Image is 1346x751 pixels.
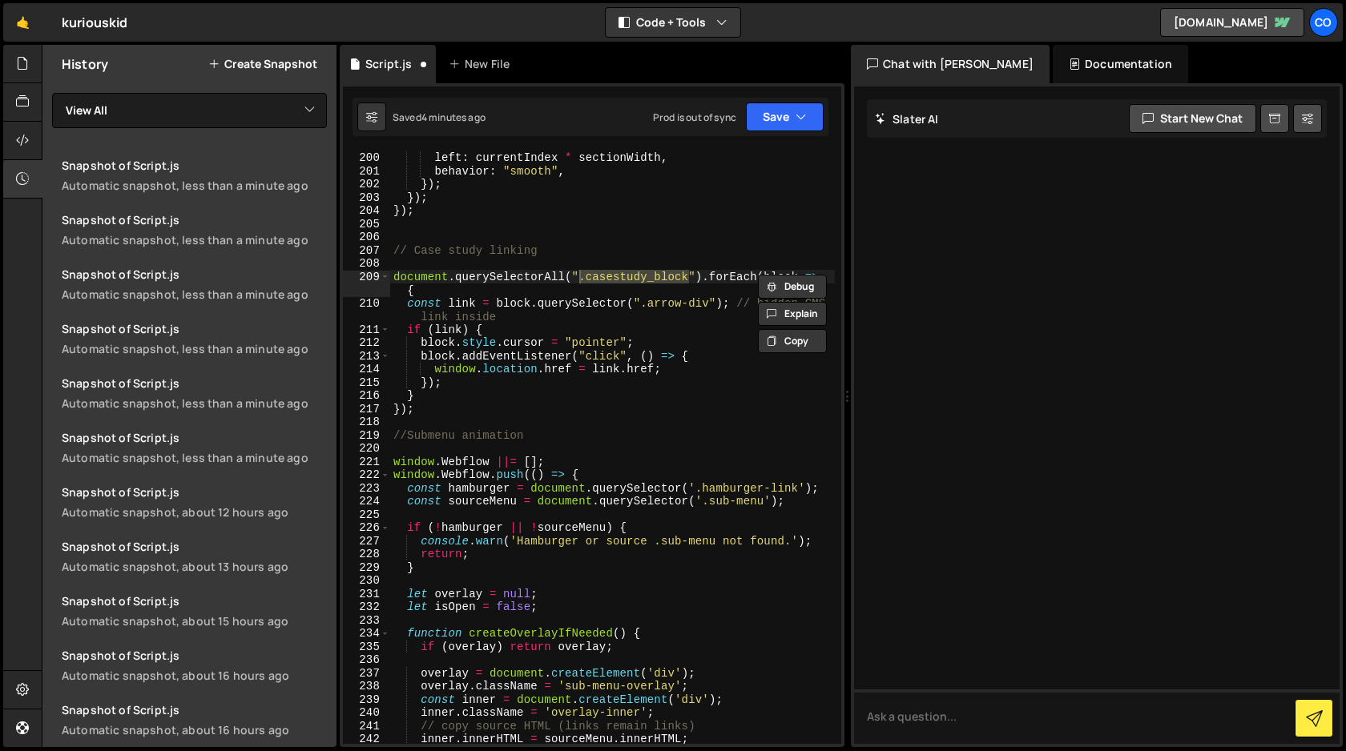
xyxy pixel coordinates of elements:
a: Snapshot of Script.js Automatic snapshot, about 12 hours ago [52,475,336,529]
a: Snapshot of Script.jsAutomatic snapshot, less than a minute ago [52,311,336,366]
div: 238 [343,680,390,693]
div: 216 [343,389,390,403]
div: 224 [343,495,390,508]
div: 225 [343,508,390,522]
div: Automatic snapshot, less than a minute ago [62,178,327,193]
div: Chat with [PERSON_NAME] [851,45,1050,83]
div: 204 [343,204,390,218]
a: Snapshot of Script.js Automatic snapshot, about 15 hours ago [52,584,336,638]
div: 205 [343,218,390,231]
div: 226 [343,521,390,535]
div: 237 [343,667,390,681]
a: Snapshot of Script.js Automatic snapshot, about 13 hours ago [52,529,336,584]
div: 231 [343,588,390,601]
div: 241 [343,720,390,733]
div: 228 [343,548,390,561]
div: 210 [343,297,390,323]
div: 219 [343,429,390,443]
div: 202 [343,178,390,191]
div: Snapshot of Script.js [62,267,327,282]
div: Saved [393,110,486,124]
button: Explain [758,302,827,326]
div: 222 [343,468,390,482]
div: 217 [343,403,390,416]
div: Snapshot of Script.js [62,430,327,445]
div: 229 [343,561,390,575]
a: Snapshot of Script.jsAutomatic snapshot, less than a minute ago [52,203,336,257]
div: Automatic snapshot, less than a minute ago [62,232,327,247]
h2: History [62,55,108,73]
button: Code + Tools [606,8,740,37]
div: 230 [343,574,390,588]
div: 201 [343,165,390,179]
div: 208 [343,257,390,271]
div: Snapshot of Script.js [62,158,327,173]
button: Copy [758,329,827,353]
div: 227 [343,535,390,548]
div: Snapshot of Script.js [62,484,327,500]
div: 232 [343,600,390,614]
button: Start new chat [1129,104,1256,133]
div: Automatic snapshot, less than a minute ago [62,287,327,302]
a: Snapshot of Script.js Automatic snapshot, about 16 hours ago [52,638,336,693]
div: 209 [343,271,390,297]
button: Create Snapshot [208,58,317,70]
div: Automatic snapshot, about 12 hours ago [62,504,327,520]
a: Snapshot of Script.jsAutomatic snapshot, less than a minute ago [52,420,336,475]
div: 214 [343,363,390,376]
a: Snapshot of Script.jsAutomatic snapshot, less than a minute ago [52,257,336,311]
div: Automatic snapshot, about 16 hours ago [62,722,327,737]
div: Snapshot of Script.js [62,321,327,336]
div: 234 [343,627,390,641]
div: Snapshot of Script.js [62,375,327,391]
div: 213 [343,350,390,363]
div: Script.js [365,56,412,72]
div: 220 [343,442,390,456]
div: 4 minutes ago [421,110,486,124]
h2: Slater AI [875,111,939,127]
button: Debug [758,275,827,299]
a: [DOMAIN_NAME] [1160,8,1304,37]
div: Documentation [1053,45,1188,83]
a: 🤙 [3,3,42,42]
div: 242 [343,733,390,746]
div: Snapshot of Script.js [62,702,327,717]
div: Automatic snapshot, about 15 hours ago [62,613,327,629]
div: 211 [343,323,390,337]
div: Snapshot of Script.js [62,539,327,554]
a: Snapshot of Script.js Automatic snapshot, about 16 hours ago [52,693,336,747]
div: Snapshot of Script.js [62,212,327,227]
div: Prod is out of sync [653,110,736,124]
div: Snapshot of Script.js [62,648,327,663]
div: Automatic snapshot, about 13 hours ago [62,559,327,574]
div: Automatic snapshot, less than a minute ago [62,341,327,356]
div: kuriouskid [62,13,128,32]
div: 200 [343,151,390,165]
div: New File [449,56,516,72]
a: Snapshot of Script.jsAutomatic snapshot, less than a minute ago [52,148,336,203]
div: 233 [343,614,390,628]
div: 239 [343,693,390,707]
a: Snapshot of Script.jsAutomatic snapshot, less than a minute ago [52,366,336,420]
div: Snapshot of Script.js [62,593,327,608]
div: 240 [343,706,390,720]
div: 221 [343,456,390,469]
div: 212 [343,336,390,350]
button: Save [746,102,824,131]
div: Automatic snapshot, less than a minute ago [62,450,327,465]
div: 207 [343,244,390,258]
div: 218 [343,416,390,429]
div: 236 [343,653,390,667]
div: Automatic snapshot, less than a minute ago [62,396,327,411]
div: 206 [343,231,390,244]
div: 235 [343,641,390,654]
div: Automatic snapshot, about 16 hours ago [62,668,327,683]
div: 215 [343,376,390,390]
div: 203 [343,191,390,205]
a: Co [1309,8,1338,37]
div: 223 [343,482,390,496]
